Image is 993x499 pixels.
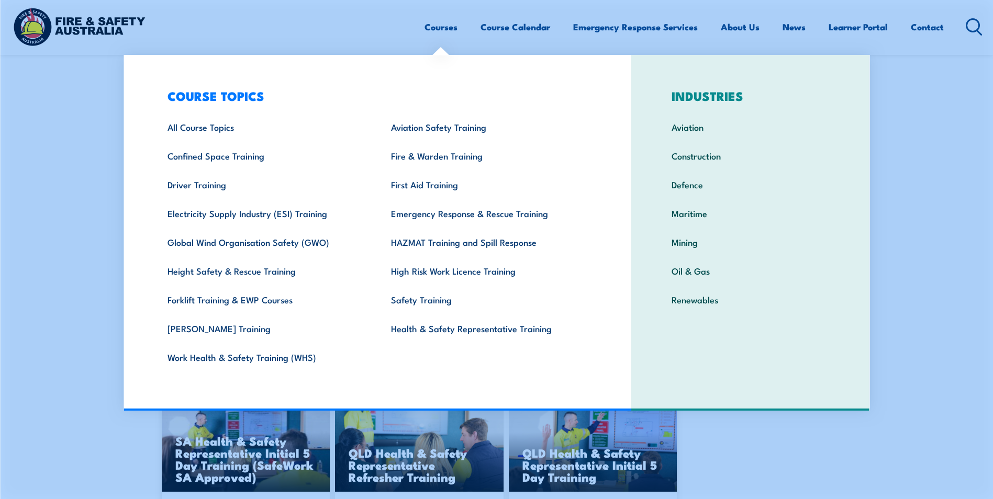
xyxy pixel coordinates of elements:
[829,13,888,41] a: Learner Portal
[655,112,845,141] a: Aviation
[375,170,598,199] a: First Aid Training
[151,170,375,199] a: Driver Training
[151,199,375,228] a: Electricity Supply Industry (ESI) Training
[335,398,504,492] img: QLD Health & Safety Representative Refresher TRAINING
[151,285,375,314] a: Forklift Training & EWP Courses
[335,398,504,492] a: QLD Health & Safety Representative Refresher Training
[151,228,375,256] a: Global Wind Organisation Safety (GWO)
[375,199,598,228] a: Emergency Response & Rescue Training
[375,285,598,314] a: Safety Training
[655,228,845,256] a: Mining
[375,228,598,256] a: HAZMAT Training and Spill Response
[509,398,677,492] img: QLD Health & Safety Representative Initial 5 Day Training
[162,398,330,492] img: SA Health & Safety Representative Initial 5 Day Training (SafeWork SA Approved)
[425,13,458,41] a: Courses
[783,13,806,41] a: News
[175,435,317,483] h3: SA Health & Safety Representative Initial 5 Day Training (SafeWork SA Approved)
[151,343,375,371] a: Work Health & Safety Training (WHS)
[911,13,944,41] a: Contact
[655,199,845,228] a: Maritime
[375,112,598,141] a: Aviation Safety Training
[655,170,845,199] a: Defence
[151,314,375,343] a: [PERSON_NAME] Training
[655,256,845,285] a: Oil & Gas
[481,13,550,41] a: Course Calendar
[349,447,490,483] h3: QLD Health & Safety Representative Refresher Training
[721,13,760,41] a: About Us
[151,256,375,285] a: Height Safety & Rescue Training
[151,112,375,141] a: All Course Topics
[375,256,598,285] a: High Risk Work Licence Training
[151,141,375,170] a: Confined Space Training
[375,314,598,343] a: Health & Safety Representative Training
[151,88,598,103] h3: COURSE TOPICS
[573,13,698,41] a: Emergency Response Services
[655,88,845,103] h3: INDUSTRIES
[655,285,845,314] a: Renewables
[655,141,845,170] a: Construction
[375,141,598,170] a: Fire & Warden Training
[522,447,664,483] h3: QLD Health & Safety Representative Initial 5 Day Training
